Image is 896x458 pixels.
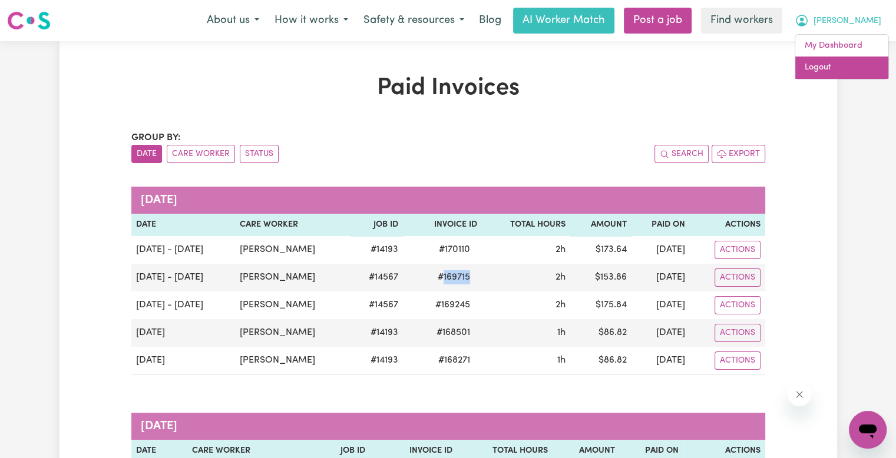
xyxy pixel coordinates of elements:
[356,8,472,33] button: Safety & resources
[715,268,761,287] button: Actions
[570,264,631,291] td: $ 153.86
[350,291,403,319] td: # 14567
[555,300,565,310] span: 2 hours
[235,319,350,347] td: [PERSON_NAME]
[431,353,477,367] span: # 168271
[131,413,765,440] caption: [DATE]
[715,296,761,314] button: Actions
[570,319,631,347] td: $ 86.82
[131,319,235,347] td: [DATE]
[350,214,403,236] th: Job ID
[654,145,709,163] button: Search
[240,145,279,163] button: sort invoices by paid status
[131,74,765,102] h1: Paid Invoices
[235,214,350,236] th: Care Worker
[432,243,477,257] span: # 170110
[555,245,565,254] span: 2 hours
[513,8,614,34] a: AI Worker Match
[350,319,403,347] td: # 14193
[715,241,761,259] button: Actions
[795,57,888,79] a: Logout
[787,8,889,33] button: My Account
[131,187,765,214] caption: [DATE]
[557,328,565,337] span: 1 hour
[131,347,235,375] td: [DATE]
[570,347,631,375] td: $ 86.82
[235,291,350,319] td: [PERSON_NAME]
[431,270,477,284] span: # 169715
[7,10,51,31] img: Careseekers logo
[712,145,765,163] button: Export
[624,8,692,34] a: Post a job
[131,291,235,319] td: [DATE] - [DATE]
[7,7,51,34] a: Careseekers logo
[690,214,765,236] th: Actions
[814,15,881,28] span: [PERSON_NAME]
[715,324,761,342] button: Actions
[570,214,631,236] th: Amount
[632,264,690,291] td: [DATE]
[795,34,889,79] div: My Account
[715,351,761,370] button: Actions
[849,411,887,449] iframe: Button to launch messaging window
[482,214,570,236] th: Total Hours
[557,356,565,365] span: 1 hour
[235,347,350,375] td: [PERSON_NAME]
[131,236,235,264] td: [DATE] - [DATE]
[7,8,71,18] span: Need any help?
[795,35,888,57] a: My Dashboard
[570,291,631,319] td: $ 175.84
[701,8,782,34] a: Find workers
[632,291,690,319] td: [DATE]
[167,145,235,163] button: sort invoices by care worker
[267,8,356,33] button: How it works
[472,8,508,34] a: Blog
[403,214,482,236] th: Invoice ID
[131,214,235,236] th: Date
[428,298,477,312] span: # 169245
[199,8,267,33] button: About us
[788,383,811,406] iframe: Close message
[570,236,631,264] td: $ 173.64
[350,264,403,291] td: # 14567
[131,133,181,142] span: Group by:
[429,326,477,340] span: # 168501
[632,214,690,236] th: Paid On
[632,236,690,264] td: [DATE]
[555,273,565,282] span: 2 hours
[131,145,162,163] button: sort invoices by date
[131,264,235,291] td: [DATE] - [DATE]
[350,347,403,375] td: # 14193
[235,264,350,291] td: [PERSON_NAME]
[632,347,690,375] td: [DATE]
[632,319,690,347] td: [DATE]
[350,236,403,264] td: # 14193
[235,236,350,264] td: [PERSON_NAME]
